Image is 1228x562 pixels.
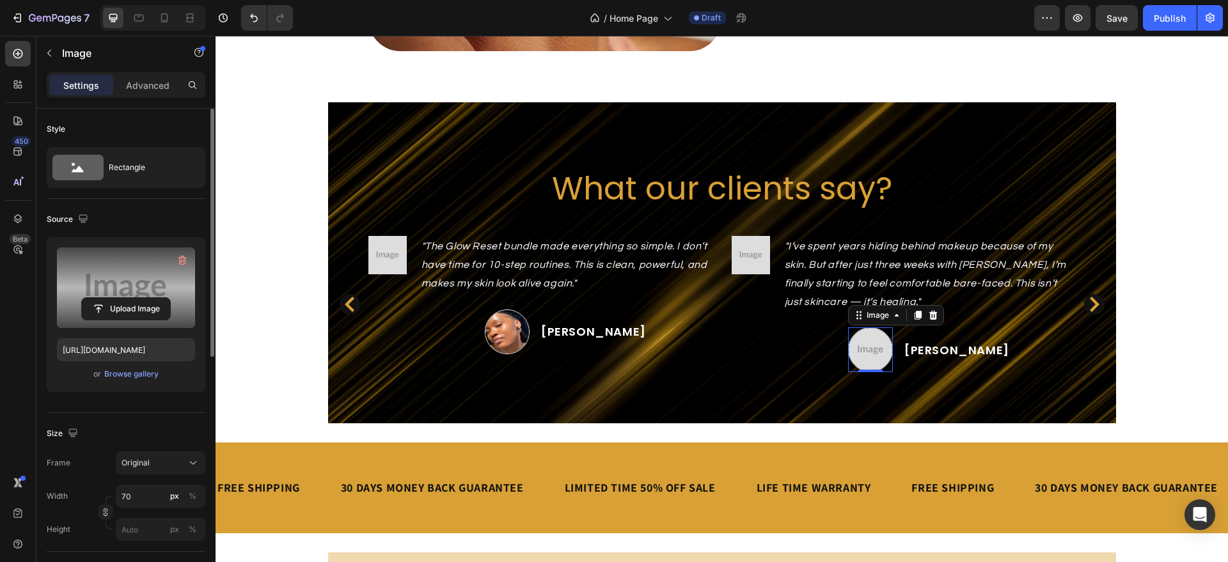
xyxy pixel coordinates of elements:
[126,79,169,92] p: Advanced
[84,10,90,26] p: 7
[62,45,171,61] p: Image
[63,79,99,92] p: Settings
[869,258,889,279] button: Carousel Next Arrow
[241,5,293,31] div: Undo/Redo
[185,522,200,537] button: px
[1143,5,1197,31] button: Publish
[5,5,95,31] button: 7
[167,522,182,537] button: %
[1154,12,1186,25] div: Publish
[124,442,310,461] div: 30 DAYS MONEY BACK GUARANTEE
[170,524,179,535] div: px
[695,442,780,461] div: FREE SHIPPING
[47,425,81,442] div: Size
[167,488,182,504] button: %
[116,485,205,508] input: px%
[326,288,430,304] p: [PERSON_NAME]
[47,524,70,535] label: Height
[1096,5,1138,31] button: Save
[540,442,657,461] div: LIFE TIME WARRANTY
[633,292,677,336] img: Alt Image
[689,306,794,322] p: [PERSON_NAME]
[185,488,200,504] button: px
[604,12,607,25] span: /
[216,36,1228,562] iframe: Design area
[1185,499,1215,530] div: Open Intercom Messenger
[189,490,196,502] div: %
[81,297,171,320] button: Upload Image
[47,457,70,469] label: Frame
[93,366,101,382] span: or
[348,442,501,461] div: LIMITED TIME 50% OFF SALE
[649,274,676,285] div: Image
[104,368,159,380] button: Browse gallery
[10,234,31,244] div: Beta
[47,123,65,135] div: Style
[122,457,150,469] span: Original
[189,524,196,535] div: %
[269,274,314,318] img: Alt Image
[170,490,179,502] div: px
[1106,13,1128,24] span: Save
[569,205,851,270] i: "I’ve spent years hiding behind makeup because of my skin. But after just three weeks with [PERSO...
[610,12,658,25] span: Home Page
[12,136,31,146] div: 450
[47,490,68,502] label: Width
[702,12,721,24] span: Draft
[47,211,91,228] div: Source
[57,338,195,361] input: https://example.com/image.jpg
[1,442,86,461] div: FREE SHIPPING
[109,153,187,182] div: Rectangle
[818,442,1004,461] div: 30 DAYS MONEY BACK GUARANTEE
[116,451,205,474] button: Original
[116,518,205,541] input: px%
[516,200,555,238] img: Alt Image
